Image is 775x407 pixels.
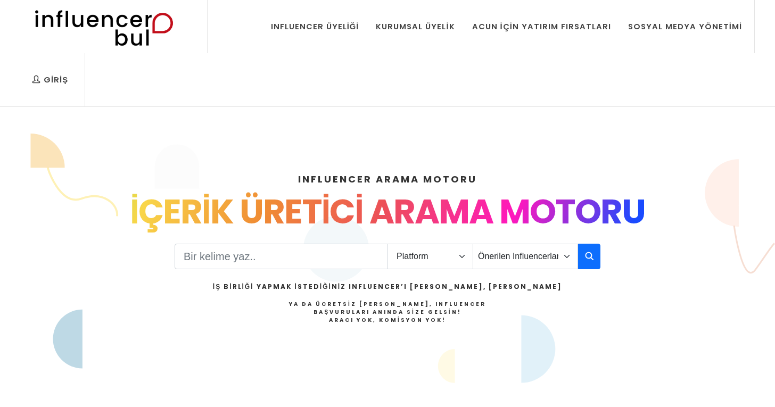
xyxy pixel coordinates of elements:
input: Search [175,244,388,269]
div: İÇERİK ÜRETİCİ ARAMA MOTORU [43,186,732,237]
a: Giriş [24,53,76,106]
div: Sosyal Medya Yönetimi [628,21,742,32]
div: Influencer Üyeliği [271,21,359,32]
div: Giriş [32,74,68,86]
h2: İş Birliği Yapmak İstediğiniz Influencer’ı [PERSON_NAME], [PERSON_NAME] [213,282,562,292]
div: Kurumsal Üyelik [376,21,455,32]
h4: Ya da Ücretsiz [PERSON_NAME], Influencer Başvuruları Anında Size Gelsin! [213,300,562,324]
strong: Aracı Yok, Komisyon Yok! [329,316,446,324]
h4: INFLUENCER ARAMA MOTORU [43,172,732,186]
div: Acun İçin Yatırım Fırsatları [472,21,611,32]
